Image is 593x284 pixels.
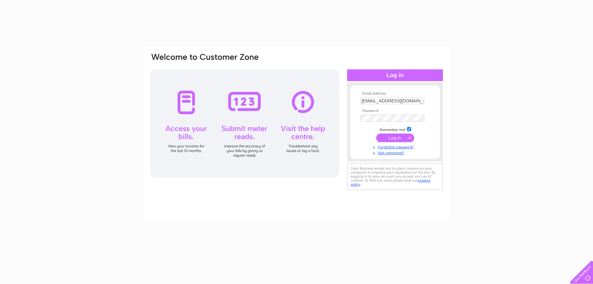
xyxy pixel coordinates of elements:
td: Remember me? [359,126,431,132]
div: Clear Business would like to place cookies on your computer to improve your experience of the sit... [347,163,443,190]
a: cookies policy [351,178,430,187]
input: Submit [376,134,414,142]
a: Not registered? [361,150,431,155]
th: Password: [359,109,431,113]
th: Email Address: [359,92,431,96]
a: Forgotten password? [361,144,431,150]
